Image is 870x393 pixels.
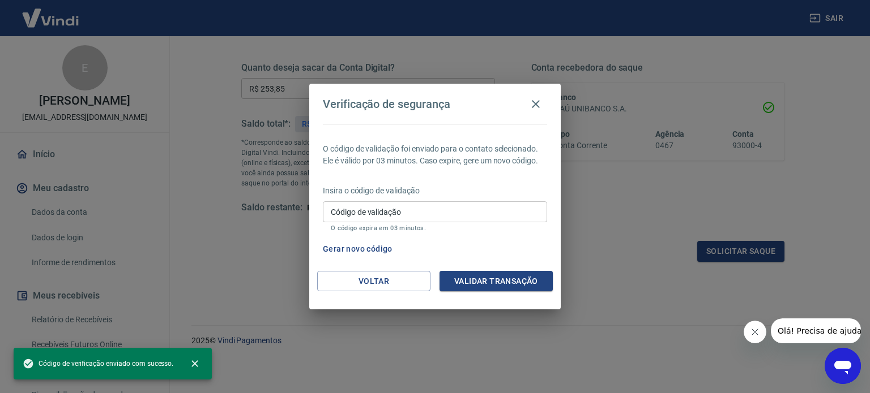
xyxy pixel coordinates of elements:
[744,321,766,343] iframe: Fechar mensagem
[23,358,173,369] span: Código de verificação enviado com sucesso.
[318,239,397,260] button: Gerar novo código
[323,97,450,111] h4: Verificação de segurança
[317,271,430,292] button: Voltar
[771,318,861,343] iframe: Mensagem da empresa
[182,351,207,376] button: close
[440,271,553,292] button: Validar transação
[323,143,547,167] p: O código de validação foi enviado para o contato selecionado. Ele é válido por 03 minutos. Caso e...
[7,8,95,17] span: Olá! Precisa de ajuda?
[331,224,539,232] p: O código expira em 03 minutos.
[323,185,547,197] p: Insira o código de validação
[825,348,861,384] iframe: Botão para abrir a janela de mensagens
